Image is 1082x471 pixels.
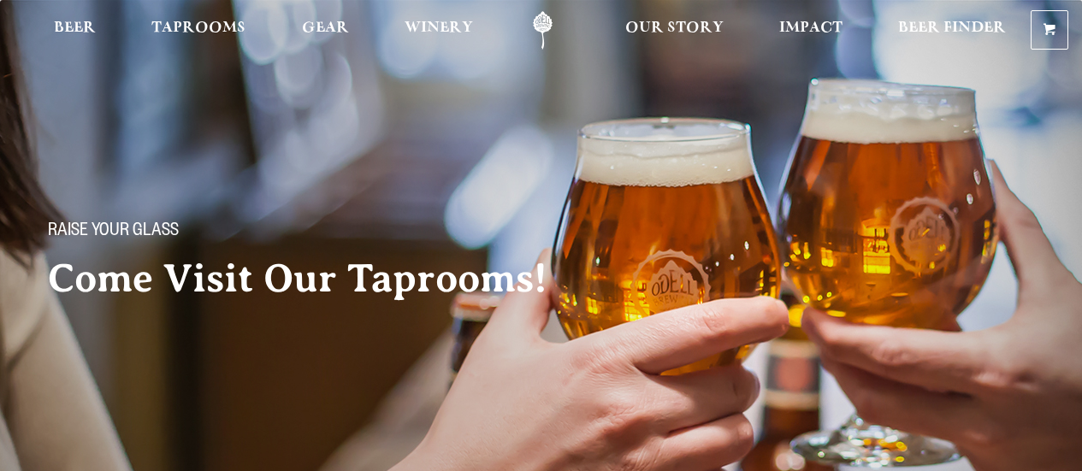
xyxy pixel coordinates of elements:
[898,21,1006,35] span: Beer Finder
[48,221,179,244] span: Raise your glass
[511,11,575,50] a: Odell Home
[291,11,360,50] a: Gear
[140,11,257,50] a: Taprooms
[54,21,96,35] span: Beer
[405,21,473,35] span: Winery
[48,257,582,300] h2: Come Visit Our Taprooms!
[779,21,843,35] span: Impact
[887,11,1017,50] a: Beer Finder
[151,21,245,35] span: Taprooms
[768,11,854,50] a: Impact
[302,21,349,35] span: Gear
[614,11,735,50] a: Our Story
[393,11,484,50] a: Winery
[625,21,724,35] span: Our Story
[43,11,107,50] a: Beer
